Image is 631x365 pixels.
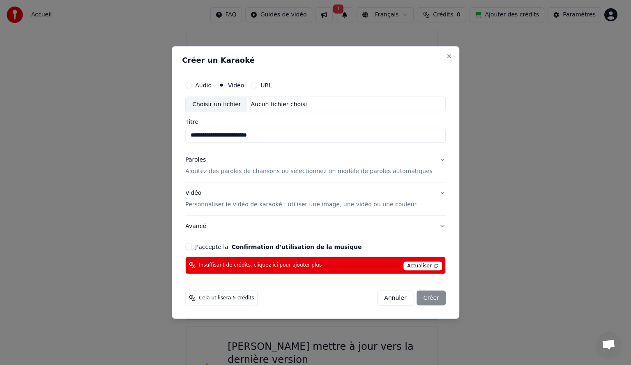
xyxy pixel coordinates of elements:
button: VidéoPersonnaliser le vidéo de karaoké : utiliser une image, une vidéo ou une couleur [185,182,446,215]
span: Actualiser [403,261,442,270]
label: Audio [195,82,212,88]
span: Insuffisant de crédits, cliquez ici pour ajouter plus [199,262,322,269]
span: Cela utilisera 5 crédits [199,294,254,301]
p: Personnaliser le vidéo de karaoké : utiliser une image, une vidéo ou une couleur [185,200,417,208]
div: Choisir un fichier [186,97,247,112]
label: J'accepte la [195,244,362,249]
p: Ajoutez des paroles de chansons ou sélectionnez un modèle de paroles automatiques [185,167,433,176]
label: URL [260,82,272,88]
button: J'accepte la [232,244,362,249]
div: Aucun fichier choisi [248,100,311,109]
h2: Créer un Karaoké [182,57,449,64]
label: Vidéo [228,82,244,88]
button: ParolesAjoutez des paroles de chansons ou sélectionnez un modèle de paroles automatiques [185,149,446,182]
div: Paroles [185,156,206,164]
button: Annuler [377,290,413,305]
label: Titre [185,119,446,125]
button: Avancé [185,215,446,237]
div: Vidéo [185,189,417,209]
